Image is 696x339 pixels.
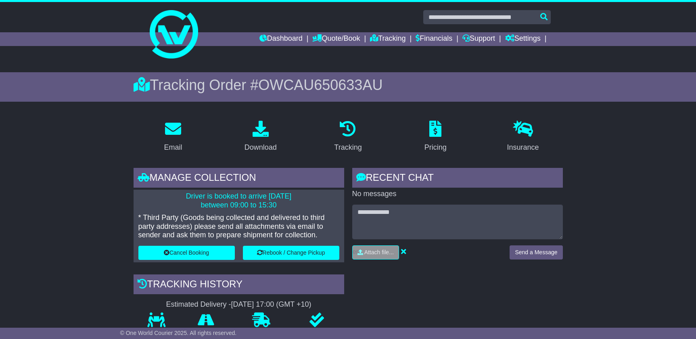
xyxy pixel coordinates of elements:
div: Estimated Delivery - [134,300,344,309]
p: Driver is booked to arrive [DATE] between 09:00 to 15:30 [138,192,339,209]
p: * Third Party (Goods being collected and delivered to third party addresses) please send all atta... [138,213,339,240]
div: Tracking [334,142,362,153]
p: No messages [352,190,563,199]
button: Rebook / Change Pickup [243,246,339,260]
button: Cancel Booking [138,246,235,260]
a: Financials [416,32,452,46]
div: Manage collection [134,168,344,190]
div: Insurance [507,142,539,153]
a: Download [239,118,282,156]
a: Quote/Book [312,32,360,46]
div: Download [245,142,277,153]
a: Email [159,118,187,156]
span: © One World Courier 2025. All rights reserved. [120,330,237,336]
div: Tracking Order # [134,76,563,94]
a: Insurance [502,118,544,156]
div: RECENT CHAT [352,168,563,190]
div: [DATE] 17:00 (GMT +10) [231,300,311,309]
a: Pricing [419,118,452,156]
div: Tracking history [134,274,344,296]
div: Email [164,142,182,153]
a: Tracking [329,118,367,156]
a: Support [462,32,495,46]
a: Dashboard [259,32,303,46]
span: OWCAU650633AU [258,77,382,93]
button: Send a Message [510,245,562,259]
div: Pricing [424,142,447,153]
a: Settings [505,32,541,46]
a: Tracking [370,32,405,46]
